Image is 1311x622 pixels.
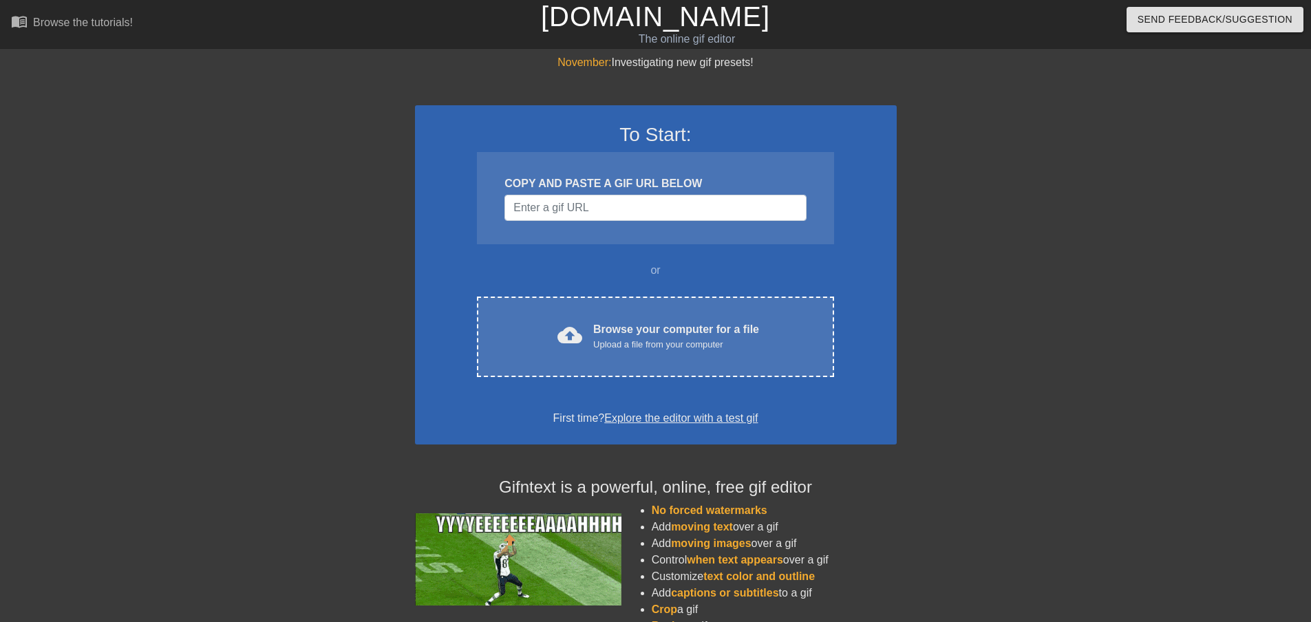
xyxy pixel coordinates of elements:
[1138,11,1292,28] span: Send Feedback/Suggestion
[451,262,861,279] div: or
[593,338,759,352] div: Upload a file from your computer
[652,519,897,535] li: Add over a gif
[1127,7,1303,32] button: Send Feedback/Suggestion
[671,521,733,533] span: moving text
[703,570,815,582] span: text color and outline
[541,1,770,32] a: [DOMAIN_NAME]
[415,54,897,71] div: Investigating new gif presets!
[444,31,930,47] div: The online gif editor
[671,587,778,599] span: captions or subtitles
[504,195,806,221] input: Username
[33,17,133,28] div: Browse the tutorials!
[652,535,897,552] li: Add over a gif
[687,554,783,566] span: when text appears
[433,123,879,147] h3: To Start:
[652,603,677,615] span: Crop
[652,552,897,568] li: Control over a gif
[593,321,759,352] div: Browse your computer for a file
[415,513,621,605] img: football_small.gif
[11,13,133,34] a: Browse the tutorials!
[557,56,611,68] span: November:
[671,537,751,549] span: moving images
[433,410,879,427] div: First time?
[557,323,582,347] span: cloud_upload
[652,504,767,516] span: No forced watermarks
[415,478,897,497] h4: Gifntext is a powerful, online, free gif editor
[652,601,897,618] li: a gif
[652,568,897,585] li: Customize
[604,412,758,424] a: Explore the editor with a test gif
[11,13,28,30] span: menu_book
[504,175,806,192] div: COPY AND PASTE A GIF URL BELOW
[652,585,897,601] li: Add to a gif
